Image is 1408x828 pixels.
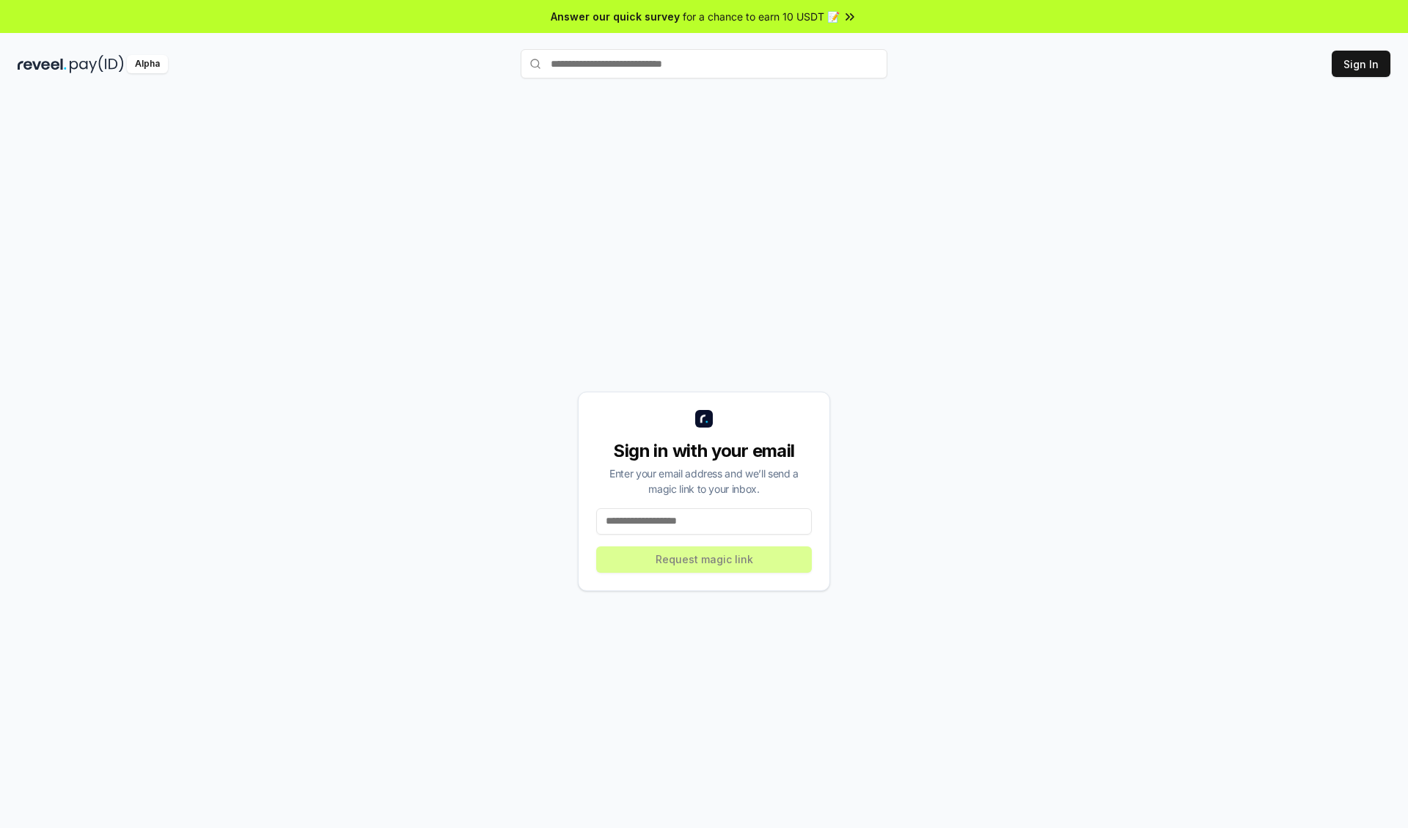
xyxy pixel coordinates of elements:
img: logo_small [695,410,713,428]
img: pay_id [70,55,124,73]
span: Answer our quick survey [551,9,680,24]
span: for a chance to earn 10 USDT 📝 [683,9,840,24]
div: Alpha [127,55,168,73]
img: reveel_dark [18,55,67,73]
button: Sign In [1332,51,1390,77]
div: Sign in with your email [596,439,812,463]
div: Enter your email address and we’ll send a magic link to your inbox. [596,466,812,497]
